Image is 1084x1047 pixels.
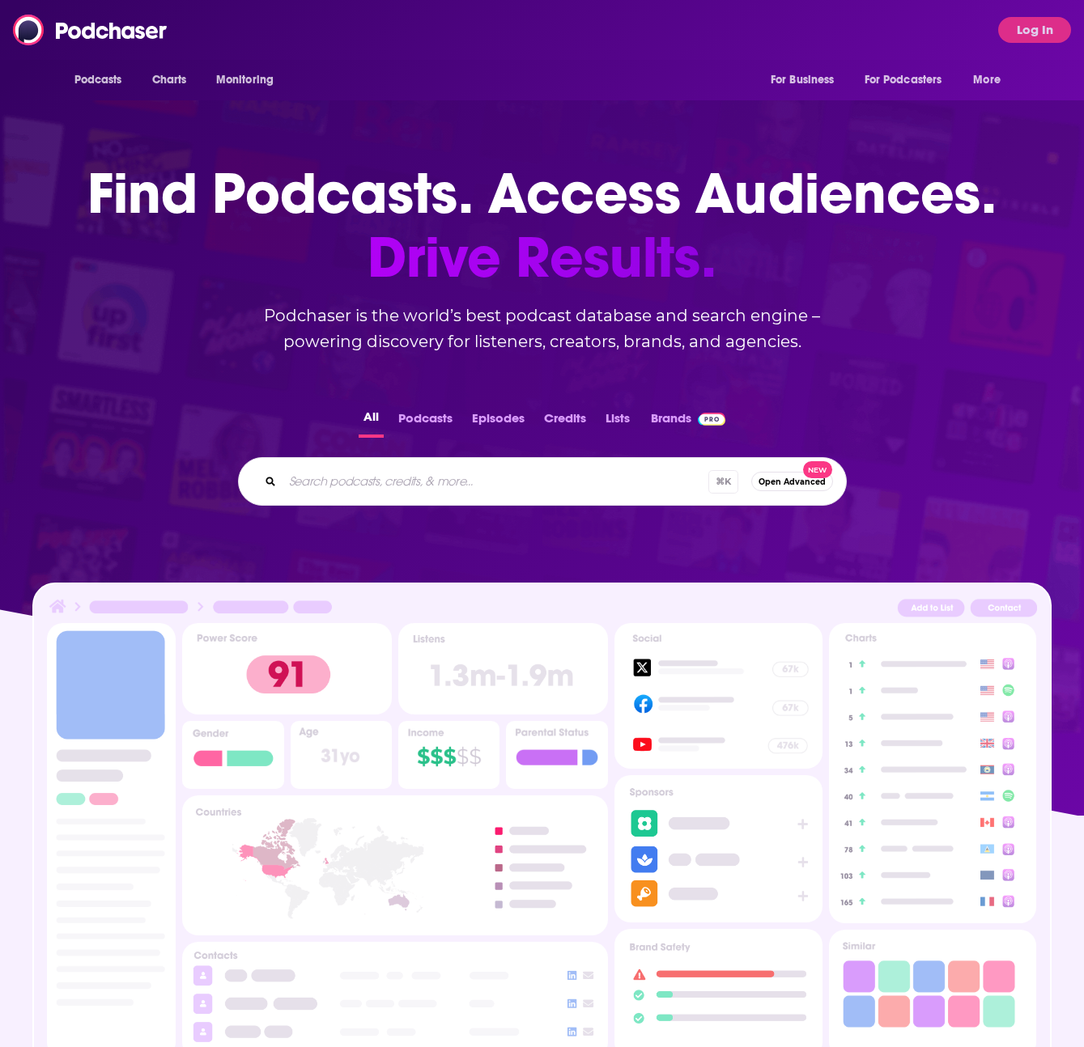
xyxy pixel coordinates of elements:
[759,477,826,486] span: Open Advanced
[398,623,608,714] img: Podcast Insights Listens
[74,69,122,91] span: Podcasts
[467,406,529,438] button: Episodes
[614,623,823,769] img: Podcast Socials
[283,468,708,494] input: Search podcasts, credits, & more...
[53,629,169,1013] img: Podcast Insights Sidebar
[359,406,384,438] button: All
[751,472,833,491] button: Open AdvancedNew
[152,69,187,91] span: Charts
[238,457,847,506] div: Search podcasts, credits, & more...
[835,936,1031,1032] img: Podcast Insights Similar Podcasts
[182,623,392,714] img: Podcast Insights Power score
[698,413,726,426] img: Podchaser Pro
[601,406,635,438] button: Lists
[962,65,1021,95] button: open menu
[614,775,823,922] img: Podcast Sponsors
[854,65,966,95] button: open menu
[759,65,855,95] button: open menu
[87,162,997,290] h1: Find Podcasts. Access Audiences.
[398,721,499,789] img: Podcast Insights Income
[829,623,1037,923] img: Podcast Insights Charts
[87,226,997,290] span: Drive Results.
[393,406,457,438] button: Podcasts
[506,721,607,789] img: Podcast Insights Parental Status
[216,69,274,91] span: Monitoring
[865,69,942,91] span: For Podcasters
[182,795,608,935] img: Podcast Insights Countries
[47,597,1037,623] img: Podcast Insights Header
[708,470,738,494] span: ⌘ K
[651,406,726,438] a: BrandsPodchaser Pro
[803,461,832,478] span: New
[621,935,816,1035] img: Podcast Insights Brand Safety
[973,69,1001,91] span: More
[998,17,1071,43] button: Log In
[291,721,392,789] img: Podcast Insights Age
[13,15,168,45] img: Podchaser - Follow, Share and Rate Podcasts
[182,721,283,789] img: Podcast Insights Gender
[539,406,591,438] button: Credits
[63,65,143,95] button: open menu
[219,303,866,354] h2: Podchaser is the world’s best podcast database and search engine – powering discovery for listene...
[205,65,295,95] button: open menu
[142,65,197,95] a: Charts
[771,69,835,91] span: For Business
